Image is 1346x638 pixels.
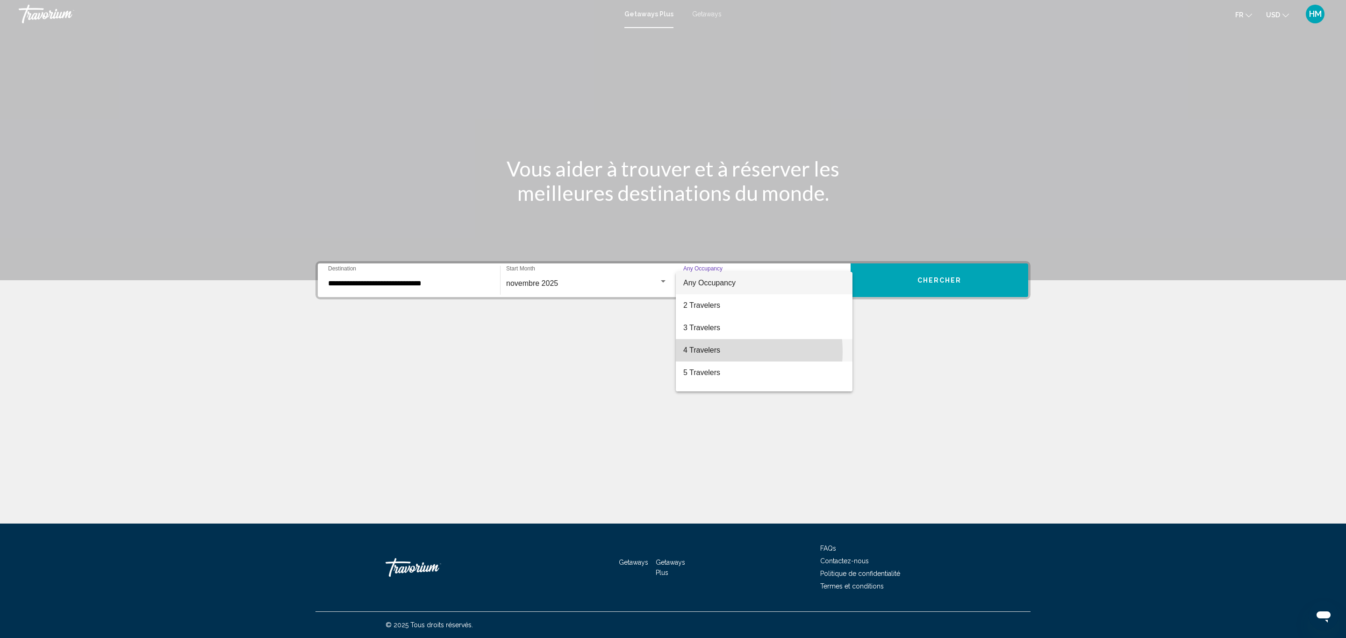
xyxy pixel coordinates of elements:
[683,362,845,384] span: 5 Travelers
[683,279,736,287] span: Any Occupancy
[683,384,845,406] span: 6 Travelers
[683,339,845,362] span: 4 Travelers
[1309,601,1339,631] iframe: Bouton de lancement de la fenêtre de messagerie
[683,317,845,339] span: 3 Travelers
[683,294,845,317] span: 2 Travelers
